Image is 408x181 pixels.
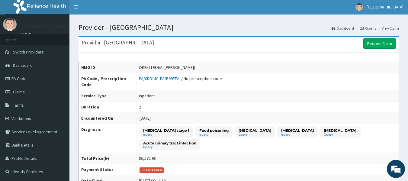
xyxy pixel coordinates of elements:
p: [MEDICAL_DATA] [239,128,271,133]
p: [GEOGRAPHIC_DATA] [21,24,71,29]
th: Service Type [79,90,137,102]
span: We're online! [35,53,83,114]
a: PA/0DB140 [139,76,160,81]
p: Food poisoning [199,128,229,133]
textarea: Type your message and hit 'Enter' [3,118,115,140]
th: Encountered On [79,113,137,124]
div: Inpatient [139,93,155,99]
small: query [281,133,314,136]
th: Payment Status [79,164,137,175]
img: User Image [355,3,363,11]
img: d_794563401_company_1708531726252_794563401 [11,30,24,45]
span: Tariffs [13,102,24,108]
span: Claims [13,89,25,95]
th: Total Price(₦) [79,153,137,164]
small: query [239,133,271,136]
th: Diagnosis [79,124,137,153]
div: Chat with us now [31,34,101,42]
h1: Provider - [GEOGRAPHIC_DATA] [79,24,399,31]
small: Query [324,133,356,136]
div: OKB/11984/A ([PERSON_NAME]) [139,64,195,70]
div: 86,572.98 [139,155,156,161]
th: PA Code / Prescription Code [79,73,137,90]
small: Query [143,146,196,149]
div: Minimize live chat window [99,3,114,18]
span: [DATE] [140,115,151,121]
small: query [143,133,189,136]
span: Under Review [140,167,164,173]
h3: Provider - [GEOGRAPHIC_DATA] [82,40,154,45]
p: [MEDICAL_DATA] stage 1 [143,128,189,133]
th: HMO ID [79,62,137,73]
span: Switch Providers [13,49,44,55]
a: Reopen Claim [363,38,396,49]
span: [GEOGRAPHIC_DATA] [367,4,403,10]
th: Duration [79,102,137,113]
small: query [199,133,229,136]
a: PA/B99FEA [160,76,181,81]
div: / No prescription code [139,76,222,82]
div: 2 [139,104,141,110]
span: Dashboard [13,63,33,68]
a: Claims [360,26,376,31]
p: [MEDICAL_DATA] [324,128,356,133]
a: View Claim [382,26,399,31]
p: Acute urinary tract infection [143,141,196,146]
img: User Image [3,18,17,31]
a: Online [21,32,36,37]
a: Dashboard [332,26,354,31]
p: [MEDICAL_DATA] [281,128,314,133]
